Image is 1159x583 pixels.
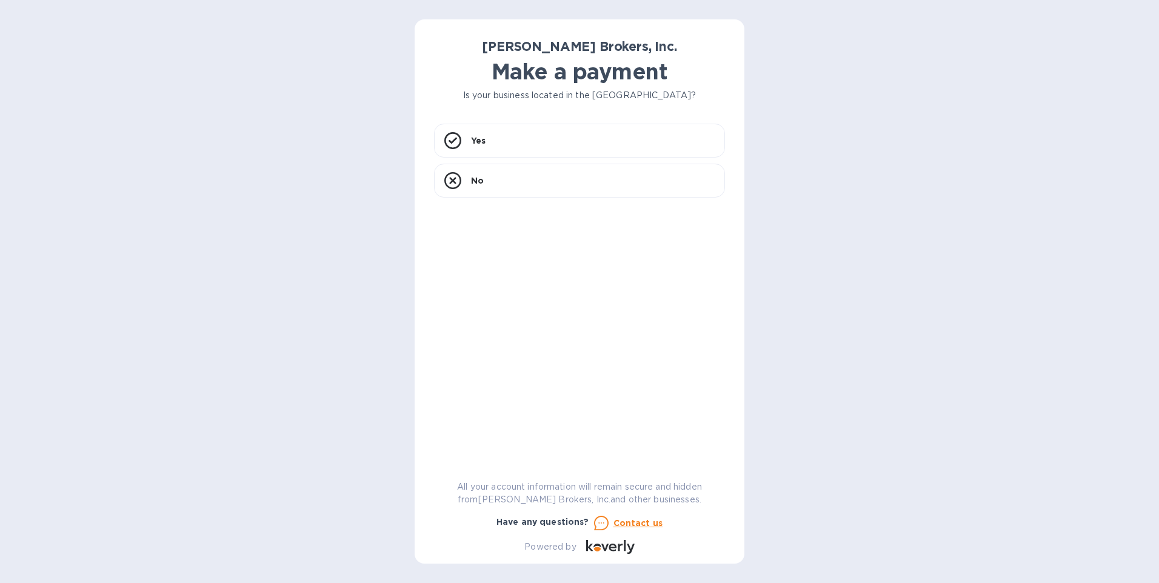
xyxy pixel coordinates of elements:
[471,175,484,187] p: No
[434,481,725,506] p: All your account information will remain secure and hidden from [PERSON_NAME] Brokers, Inc. and o...
[482,39,676,54] b: [PERSON_NAME] Brokers, Inc.
[613,518,663,528] u: Contact us
[496,517,589,527] b: Have any questions?
[471,135,486,147] p: Yes
[434,59,725,84] h1: Make a payment
[434,89,725,102] p: Is your business located in the [GEOGRAPHIC_DATA]?
[524,541,576,553] p: Powered by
